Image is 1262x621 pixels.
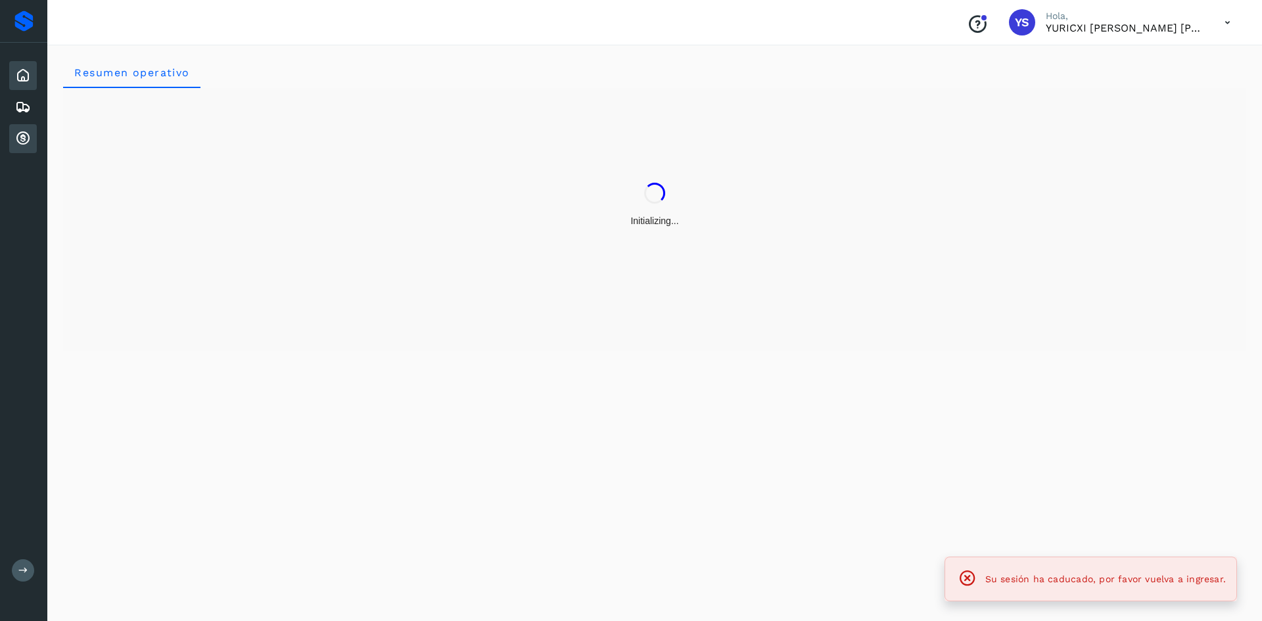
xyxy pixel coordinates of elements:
div: Cuentas por cobrar [9,124,37,153]
span: Resumen operativo [74,66,190,79]
span: Su sesión ha caducado, por favor vuelva a ingresar. [985,574,1226,584]
div: Embarques [9,93,37,122]
p: YURICXI SARAHI CANIZALES AMPARO [1046,22,1204,34]
p: Hola, [1046,11,1204,22]
div: Inicio [9,61,37,90]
